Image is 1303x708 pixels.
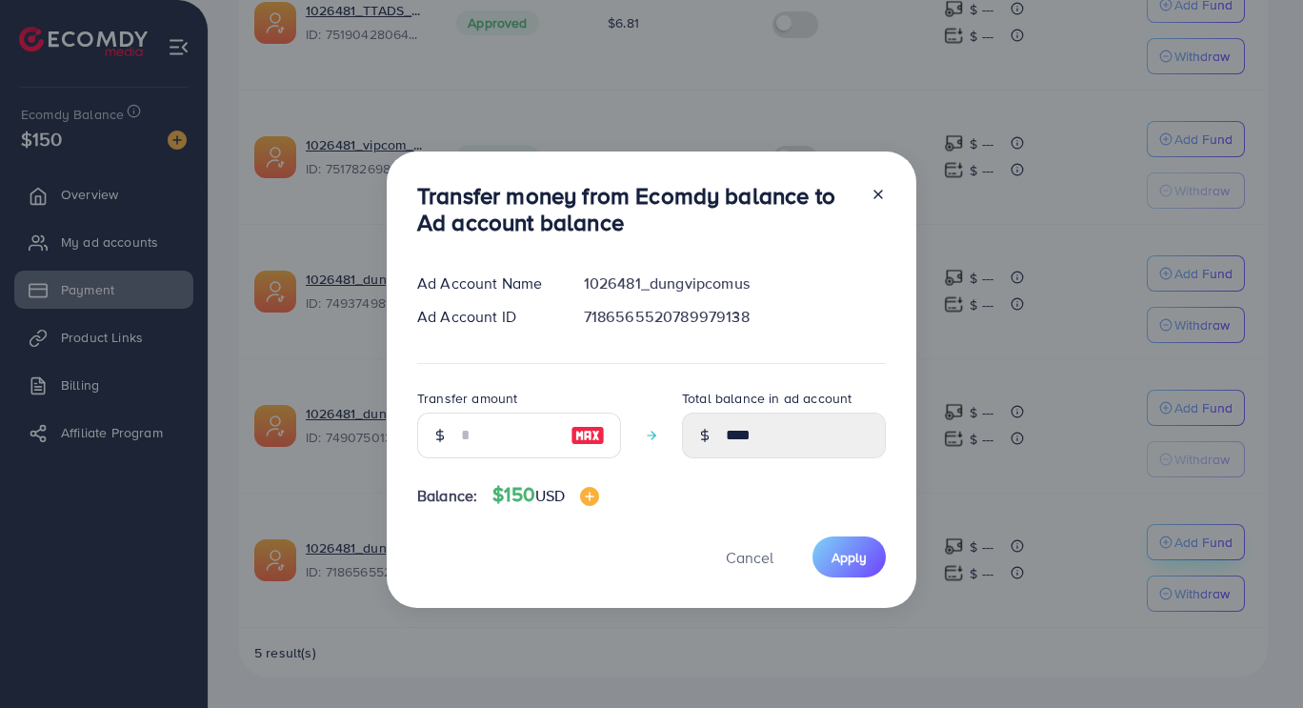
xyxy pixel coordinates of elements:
[832,548,867,567] span: Apply
[726,547,773,568] span: Cancel
[535,485,565,506] span: USD
[702,536,797,577] button: Cancel
[571,424,605,447] img: image
[580,487,599,506] img: image
[1222,622,1289,694] iframe: Chat
[417,182,855,237] h3: Transfer money from Ecomdy balance to Ad account balance
[812,536,886,577] button: Apply
[402,306,569,328] div: Ad Account ID
[569,306,901,328] div: 7186565520789979138
[402,273,569,294] div: Ad Account Name
[417,485,477,507] span: Balance:
[417,389,517,408] label: Transfer amount
[492,483,599,507] h4: $150
[682,389,852,408] label: Total balance in ad account
[569,273,901,294] div: 1026481_dungvipcomus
